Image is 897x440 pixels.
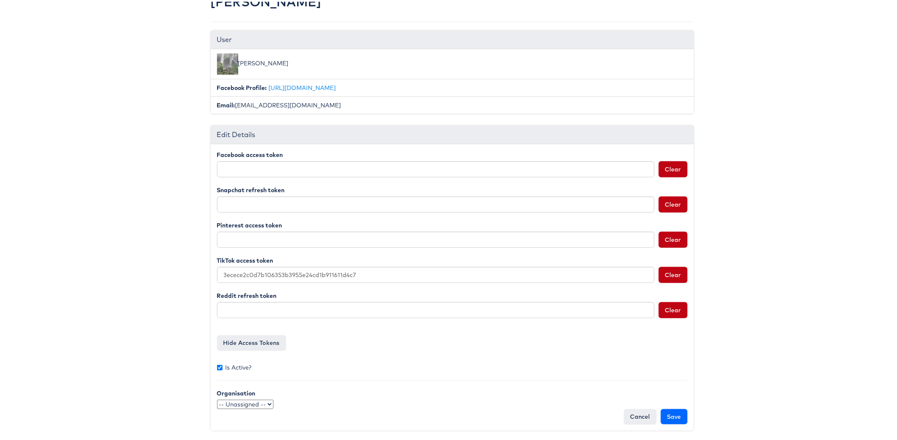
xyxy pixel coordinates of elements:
input: Save [661,407,688,423]
label: Facebook access token [217,149,283,157]
label: Reddit refresh token [217,290,277,298]
a: Cancel [624,407,657,423]
label: Is Active? [217,362,252,370]
div: Edit Details [211,124,694,143]
label: Pinterest access token [217,219,282,228]
button: Hide Access Tokens [217,334,286,349]
img: picture [217,52,238,73]
button: Clear [659,265,688,281]
input: Is Active? [217,363,223,369]
div: User [211,29,694,48]
button: Clear [659,160,688,176]
b: Facebook Profile: [217,82,267,90]
li: [EMAIL_ADDRESS][DOMAIN_NAME] [211,95,694,112]
label: Snapchat refresh token [217,184,285,193]
a: [URL][DOMAIN_NAME] [269,82,336,90]
li: [PERSON_NAME] [211,48,694,78]
button: Clear [659,300,688,317]
button: Clear [659,195,688,211]
button: Clear [659,230,688,246]
label: Organisation [217,387,256,396]
label: TikTok access token [217,255,273,263]
b: Email: [217,100,235,107]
